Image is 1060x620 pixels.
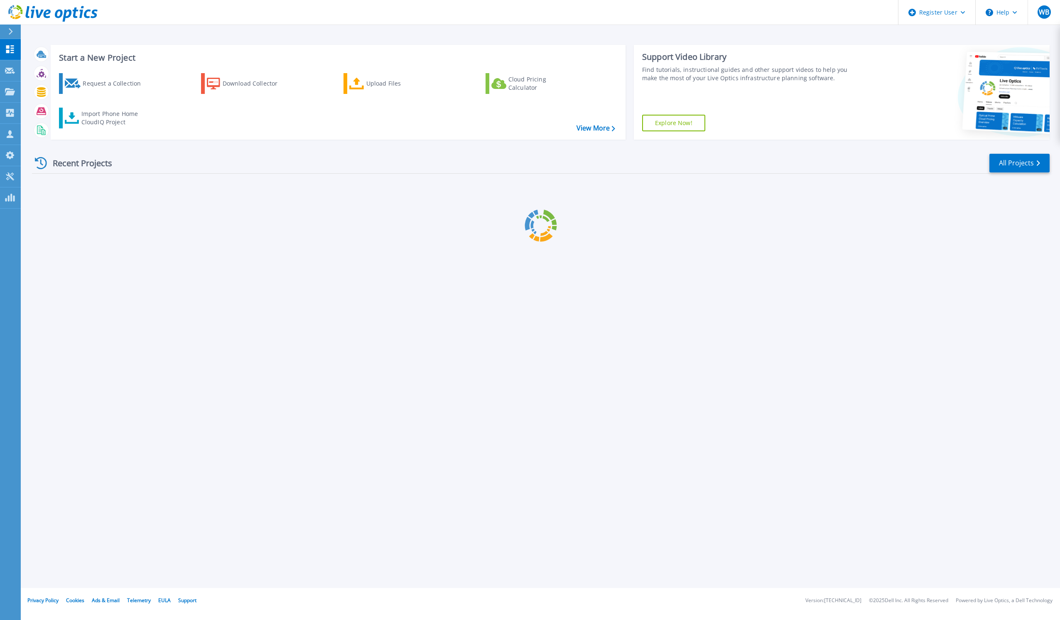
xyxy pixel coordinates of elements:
[201,73,294,94] a: Download Collector
[366,75,433,92] div: Upload Files
[1039,9,1049,15] span: WB
[158,597,171,604] a: EULA
[27,597,59,604] a: Privacy Policy
[486,73,578,94] a: Cloud Pricing Calculator
[83,75,149,92] div: Request a Collection
[66,597,84,604] a: Cookies
[577,124,615,132] a: View More
[32,153,123,173] div: Recent Projects
[81,110,146,126] div: Import Phone Home CloudIQ Project
[59,53,615,62] h3: Start a New Project
[92,597,120,604] a: Ads & Email
[59,73,152,94] a: Request a Collection
[956,598,1053,603] li: Powered by Live Optics, a Dell Technology
[344,73,436,94] a: Upload Files
[989,154,1050,172] a: All Projects
[223,75,289,92] div: Download Collector
[642,66,857,82] div: Find tutorials, instructional guides and other support videos to help you make the most of your L...
[642,115,705,131] a: Explore Now!
[127,597,151,604] a: Telemetry
[869,598,948,603] li: © 2025 Dell Inc. All Rights Reserved
[508,75,575,92] div: Cloud Pricing Calculator
[805,598,861,603] li: Version: [TECHNICAL_ID]
[178,597,196,604] a: Support
[642,52,857,62] div: Support Video Library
